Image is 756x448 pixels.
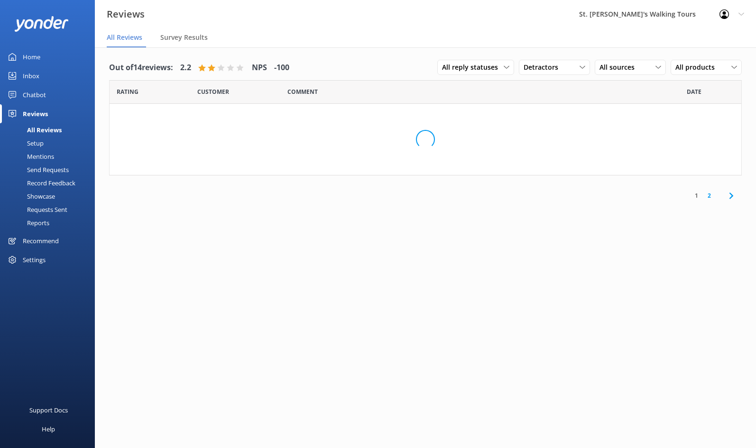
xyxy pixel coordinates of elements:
[107,33,142,42] span: All Reviews
[6,203,95,216] a: Requests Sent
[6,163,95,176] a: Send Requests
[599,62,640,73] span: All sources
[6,150,95,163] a: Mentions
[6,150,54,163] div: Mentions
[675,62,720,73] span: All products
[23,231,59,250] div: Recommend
[180,62,191,74] h4: 2.2
[23,85,46,104] div: Chatbot
[23,47,40,66] div: Home
[442,62,504,73] span: All reply statuses
[6,176,95,190] a: Record Feedback
[6,190,95,203] a: Showcase
[160,33,208,42] span: Survey Results
[107,7,145,22] h3: Reviews
[6,176,75,190] div: Record Feedback
[6,216,95,229] a: Reports
[6,137,95,150] a: Setup
[524,62,564,73] span: Detractors
[117,87,138,96] span: Date
[690,191,703,200] a: 1
[42,420,55,439] div: Help
[6,137,44,150] div: Setup
[6,123,62,137] div: All Reviews
[274,62,289,74] h4: -100
[197,87,229,96] span: Date
[23,66,39,85] div: Inbox
[109,62,173,74] h4: Out of 14 reviews:
[14,16,69,32] img: yonder-white-logo.png
[6,190,55,203] div: Showcase
[687,87,701,96] span: Date
[703,191,716,200] a: 2
[23,250,46,269] div: Settings
[6,216,49,229] div: Reports
[252,62,267,74] h4: NPS
[6,203,67,216] div: Requests Sent
[6,123,95,137] a: All Reviews
[287,87,318,96] span: Question
[23,104,48,123] div: Reviews
[29,401,68,420] div: Support Docs
[6,163,69,176] div: Send Requests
